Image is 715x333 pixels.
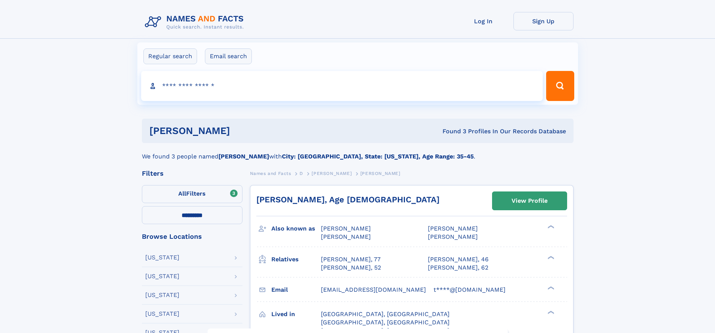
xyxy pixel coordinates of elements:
[271,308,321,321] h3: Lived in
[312,169,352,178] a: [PERSON_NAME]
[271,222,321,235] h3: Also known as
[512,192,548,209] div: View Profile
[546,225,555,229] div: ❯
[145,273,179,279] div: [US_STATE]
[321,319,450,326] span: [GEOGRAPHIC_DATA], [GEOGRAPHIC_DATA]
[142,12,250,32] img: Logo Names and Facts
[492,192,567,210] a: View Profile
[149,126,336,136] h1: [PERSON_NAME]
[321,233,371,240] span: [PERSON_NAME]
[141,71,543,101] input: search input
[142,185,242,203] label: Filters
[271,283,321,296] h3: Email
[282,153,474,160] b: City: [GEOGRAPHIC_DATA], State: [US_STATE], Age Range: 35-45
[336,127,566,136] div: Found 3 Profiles In Our Records Database
[145,255,179,261] div: [US_STATE]
[142,233,242,240] div: Browse Locations
[205,48,252,64] label: Email search
[300,171,303,176] span: D
[178,190,186,197] span: All
[321,225,371,232] span: [PERSON_NAME]
[271,253,321,266] h3: Relatives
[546,310,555,315] div: ❯
[218,153,269,160] b: [PERSON_NAME]
[428,264,488,272] a: [PERSON_NAME], 62
[360,171,400,176] span: [PERSON_NAME]
[428,233,478,240] span: [PERSON_NAME]
[428,255,489,264] a: [PERSON_NAME], 46
[428,225,478,232] span: [PERSON_NAME]
[321,264,381,272] a: [PERSON_NAME], 52
[256,195,440,204] a: [PERSON_NAME], Age [DEMOGRAPHIC_DATA]
[300,169,303,178] a: D
[546,285,555,290] div: ❯
[546,255,555,260] div: ❯
[546,71,574,101] button: Search Button
[142,143,574,161] div: We found 3 people named with .
[453,12,513,30] a: Log In
[321,286,426,293] span: [EMAIL_ADDRESS][DOMAIN_NAME]
[145,292,179,298] div: [US_STATE]
[513,12,574,30] a: Sign Up
[321,310,450,318] span: [GEOGRAPHIC_DATA], [GEOGRAPHIC_DATA]
[250,169,291,178] a: Names and Facts
[312,171,352,176] span: [PERSON_NAME]
[143,48,197,64] label: Regular search
[142,170,242,177] div: Filters
[321,255,381,264] a: [PERSON_NAME], 77
[145,311,179,317] div: [US_STATE]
